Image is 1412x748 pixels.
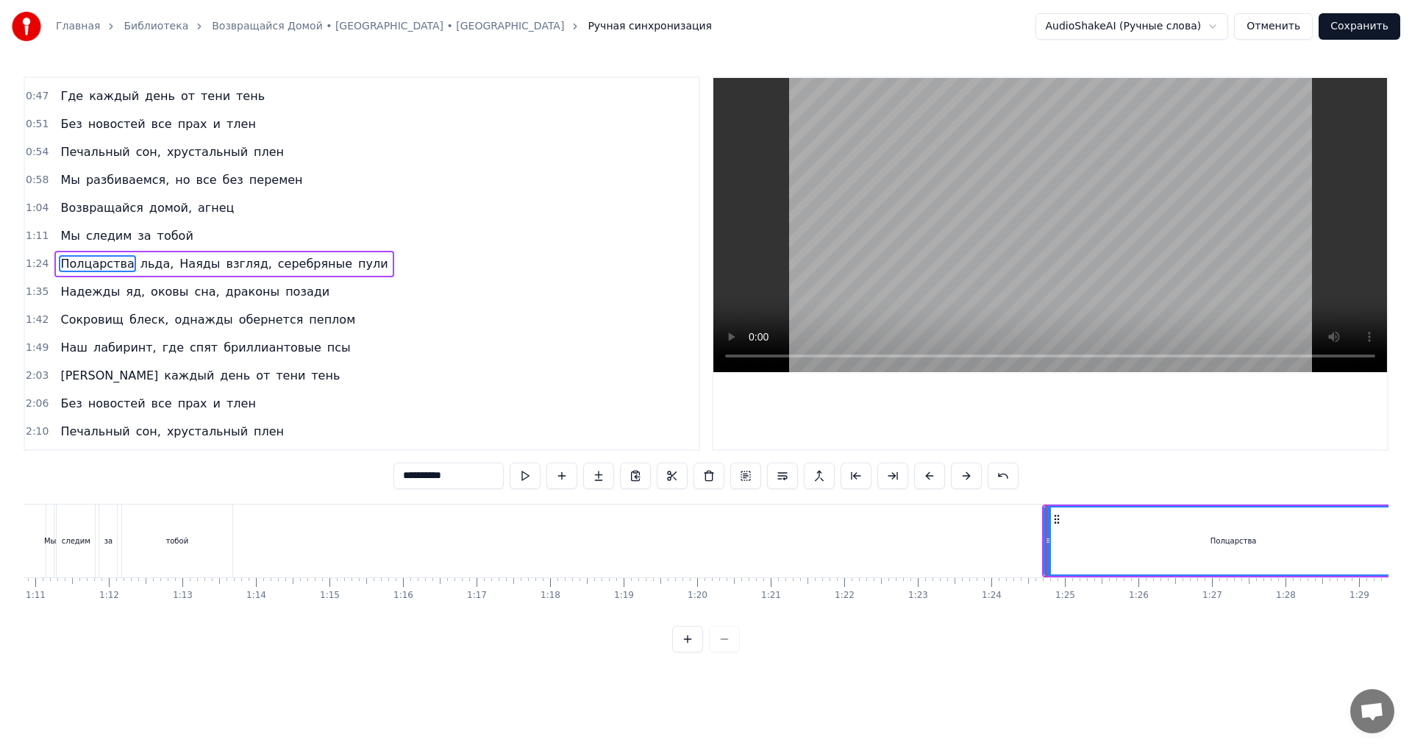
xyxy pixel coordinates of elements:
[761,590,781,602] div: 1:21
[248,171,304,188] span: перемен
[12,12,41,41] img: youka
[588,19,712,34] span: Ручная синхронизация
[26,201,49,216] span: 1:04
[252,143,285,160] span: плен
[176,395,209,412] span: прах
[212,115,222,132] span: и
[62,535,90,546] div: следим
[26,590,46,602] div: 1:11
[26,313,49,327] span: 1:42
[161,339,185,356] span: где
[59,367,160,384] span: [PERSON_NAME]
[44,535,57,546] div: Мы
[688,590,707,602] div: 1:20
[136,227,152,244] span: за
[196,199,235,216] span: агнец
[56,19,712,34] nav: breadcrumb
[156,227,195,244] span: тобой
[982,590,1002,602] div: 1:24
[221,171,245,188] span: без
[1129,590,1149,602] div: 1:26
[26,424,49,439] span: 2:10
[224,255,273,272] span: взгляд,
[59,339,88,356] span: Наш
[310,367,341,384] span: тень
[26,173,49,188] span: 0:58
[1055,590,1075,602] div: 1:25
[59,199,144,216] span: Возвращайся
[212,395,222,412] span: и
[165,535,188,546] div: тобой
[1350,689,1394,733] div: Открытый чат
[150,115,174,132] span: все
[85,227,133,244] span: следим
[246,590,266,602] div: 1:14
[357,255,390,272] span: пули
[614,590,634,602] div: 1:19
[199,88,232,104] span: тени
[59,227,81,244] span: Мы
[163,367,215,384] span: каждый
[92,339,158,356] span: лабиринт,
[135,143,163,160] span: сон,
[908,590,928,602] div: 1:23
[1276,590,1296,602] div: 1:28
[277,255,354,272] span: серебряные
[176,115,209,132] span: прах
[222,339,323,356] span: бриллиантовые
[218,367,252,384] span: день
[99,590,119,602] div: 1:12
[1234,13,1313,40] button: Отменить
[26,229,49,243] span: 1:11
[238,311,305,328] span: обернется
[165,143,249,160] span: хрустальный
[225,395,257,412] span: тлен
[1349,590,1369,602] div: 1:29
[224,283,282,300] span: драконы
[835,590,855,602] div: 1:22
[59,255,135,272] span: Полцарства
[254,367,271,384] span: от
[59,395,83,412] span: Без
[173,311,234,328] span: однажды
[326,339,352,356] span: псы
[59,88,85,104] span: Где
[124,19,188,34] a: Библиотека
[104,535,113,546] div: за
[128,311,170,328] span: блеск,
[174,171,191,188] span: но
[87,115,147,132] span: новостей
[193,283,221,300] span: сна,
[143,88,176,104] span: день
[124,283,146,300] span: яд,
[139,255,176,272] span: льда,
[173,590,193,602] div: 1:13
[1210,535,1257,546] div: Полцарства
[178,255,221,272] span: Наяды
[26,368,49,383] span: 2:03
[135,423,163,440] span: сон,
[85,171,171,188] span: разбиваемся,
[320,590,340,602] div: 1:15
[225,115,257,132] span: тлен
[188,339,219,356] span: спят
[26,396,49,411] span: 2:06
[148,199,193,216] span: домой,
[274,367,307,384] span: тени
[1202,590,1222,602] div: 1:27
[307,311,357,328] span: пеплом
[284,283,331,300] span: позади
[149,283,190,300] span: оковы
[1319,13,1400,40] button: Сохранить
[541,590,560,602] div: 1:18
[26,341,49,355] span: 1:49
[26,145,49,160] span: 0:54
[195,171,218,188] span: все
[235,88,266,104] span: тень
[87,395,147,412] span: новостей
[88,88,140,104] span: каждый
[56,19,100,34] a: Главная
[26,285,49,299] span: 1:35
[26,257,49,271] span: 1:24
[165,423,249,440] span: хрустальный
